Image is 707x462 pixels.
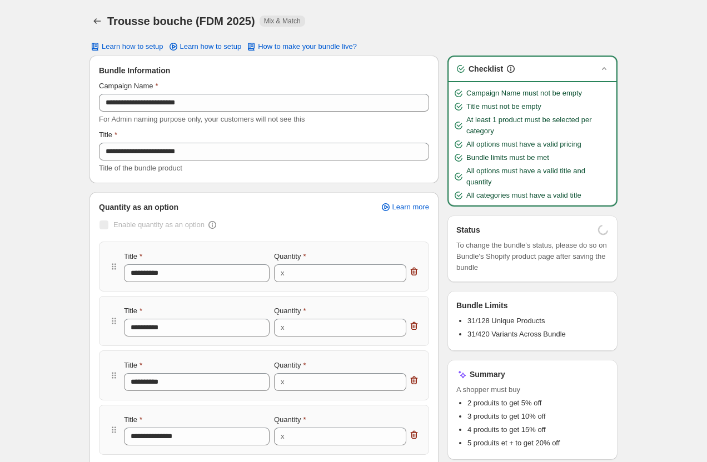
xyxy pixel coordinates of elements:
span: Learn how to setup [102,42,163,51]
span: Bundle Information [99,65,170,76]
h3: Status [456,224,480,235]
span: A shopper must buy [456,384,609,395]
span: Title of the bundle product [99,164,182,172]
label: Quantity [274,305,306,317]
label: Quantity [274,251,306,262]
label: Title [124,414,142,425]
li: 5 produits et + to get 20% off [467,438,609,449]
span: 31/420 Variants Across Bundle [467,330,566,338]
span: How to make your bundle live? [258,42,357,51]
li: 2 produits to get 5% off [467,398,609,409]
span: Enable quantity as an option [113,220,205,229]
span: Bundle limits must be met [466,152,549,163]
button: Learn how to setup [83,39,170,54]
label: Campaign Name [99,81,158,92]
li: 3 produits to get 10% off [467,411,609,422]
span: For Admin naming purpose only, your customers will not see this [99,115,305,123]
h3: Checklist [469,63,503,74]
div: x [281,322,285,333]
span: All options must have a valid pricing [466,139,581,150]
h1: Trousse bouche (FDM 2025) [107,14,255,28]
div: x [281,376,285,388]
label: Quantity [274,414,306,425]
span: At least 1 product must be selected per category [466,114,612,137]
a: Learn how to setup [161,39,248,54]
label: Title [124,251,142,262]
label: Title [99,129,117,140]
h3: Summary [470,369,505,380]
span: Learn more [392,203,429,212]
span: 31/128 Unique Products [467,317,545,325]
span: Campaign Name must not be empty [466,88,582,99]
label: Title [124,360,142,371]
label: Title [124,305,142,317]
li: 4 produits to get 15% off [467,424,609,435]
span: All options must have a valid title and quantity [466,165,612,188]
span: To change the bundle's status, please do so on Bundle's Shopify product page after saving the bundle [456,240,609,273]
span: Quantity as an option [99,202,178,213]
button: How to make your bundle live? [239,39,364,54]
span: Learn how to setup [180,42,242,51]
h3: Bundle Limits [456,300,508,311]
a: Learn more [374,199,436,215]
div: x [281,431,285,442]
span: All categories must have a valid title [466,190,581,201]
button: Back [89,13,105,29]
span: Title must not be empty [466,101,541,112]
label: Quantity [274,360,306,371]
span: Mix & Match [264,17,301,26]
div: x [281,268,285,279]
